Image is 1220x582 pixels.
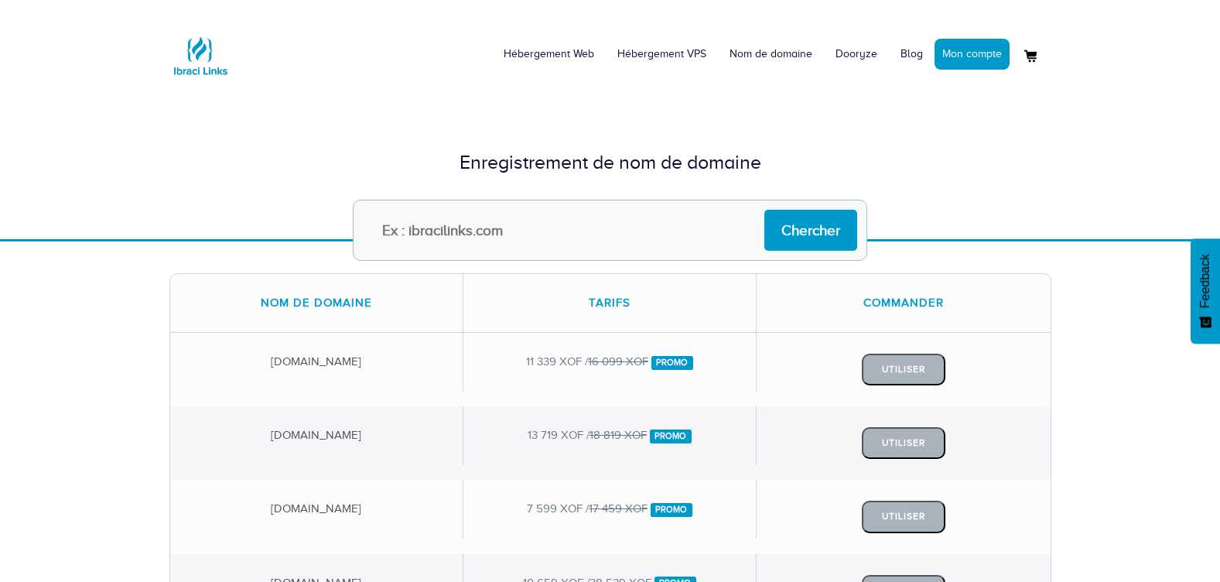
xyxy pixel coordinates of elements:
[862,427,945,459] button: Utiliser
[650,430,692,443] span: Promo
[718,31,824,77] a: Nom de domaine
[1198,254,1212,308] span: Feedback
[606,31,718,77] a: Hébergement VPS
[353,200,867,261] input: Ex : ibracilinks.com
[463,406,757,464] div: 13 719 XOF /
[169,25,231,87] img: Logo Ibraci Links
[824,31,889,77] a: Dooryze
[170,480,463,538] div: [DOMAIN_NAME]
[463,333,757,391] div: 11 339 XOF /
[169,149,1051,176] div: Enregistrement de nom de domaine
[492,31,606,77] a: Hébergement Web
[170,406,463,464] div: [DOMAIN_NAME]
[588,355,648,368] del: 16 099 XOF
[764,210,857,251] input: Chercher
[170,333,463,391] div: [DOMAIN_NAME]
[170,274,463,332] div: Nom de domaine
[935,39,1010,70] a: Mon compte
[862,501,945,532] button: Utiliser
[589,502,648,515] del: 17 459 XOF
[589,429,647,441] del: 18 819 XOF
[862,354,945,385] button: Utiliser
[651,356,694,370] span: Promo
[651,503,693,517] span: Promo
[1191,238,1220,344] button: Feedback - Afficher l’enquête
[889,31,935,77] a: Blog
[463,274,757,332] div: Tarifs
[757,274,1050,332] div: Commander
[463,480,757,538] div: 7 599 XOF /
[169,12,231,87] a: Logo Ibraci Links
